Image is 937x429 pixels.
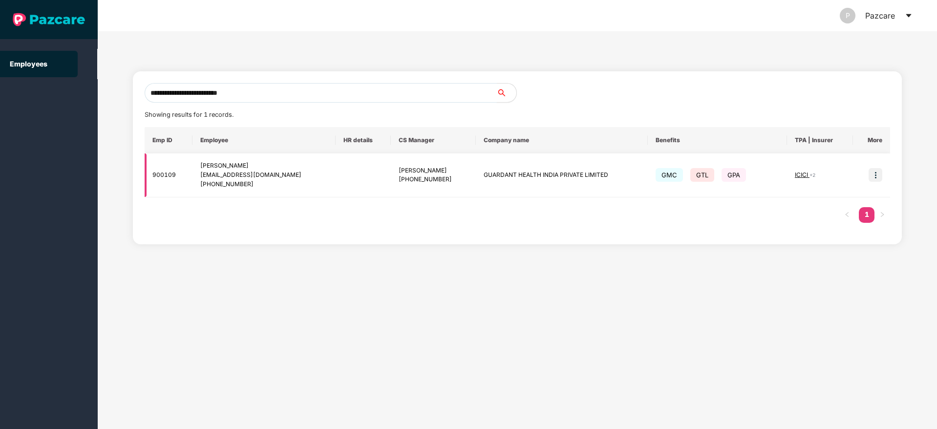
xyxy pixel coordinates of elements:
span: right [879,212,885,217]
img: icon [869,168,882,182]
li: Previous Page [839,207,855,223]
span: left [844,212,850,217]
th: Emp ID [145,127,192,153]
th: Benefits [648,127,787,153]
div: [PERSON_NAME] [200,161,328,171]
li: 1 [859,207,874,223]
div: [PHONE_NUMBER] [200,180,328,189]
th: CS Manager [391,127,475,153]
a: Employees [10,60,47,68]
span: search [496,89,516,97]
th: More [853,127,890,153]
div: [PERSON_NAME] [399,166,468,175]
span: GTL [690,168,714,182]
th: Employee [192,127,336,153]
th: TPA | Insurer [787,127,853,153]
span: caret-down [905,12,913,20]
span: + 2 [809,172,815,178]
span: GMC [656,168,683,182]
div: [EMAIL_ADDRESS][DOMAIN_NAME] [200,171,328,180]
span: Showing results for 1 records. [145,111,234,118]
span: ICICI [795,171,809,178]
li: Next Page [874,207,890,223]
button: search [496,83,517,103]
button: right [874,207,890,223]
th: HR details [336,127,391,153]
button: left [839,207,855,223]
span: P [846,8,850,23]
div: [PHONE_NUMBER] [399,175,468,184]
th: Company name [476,127,648,153]
span: GPA [722,168,746,182]
a: 1 [859,207,874,222]
td: GUARDANT HEALTH INDIA PRIVATE LIMITED [476,153,648,197]
td: 900109 [145,153,192,197]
